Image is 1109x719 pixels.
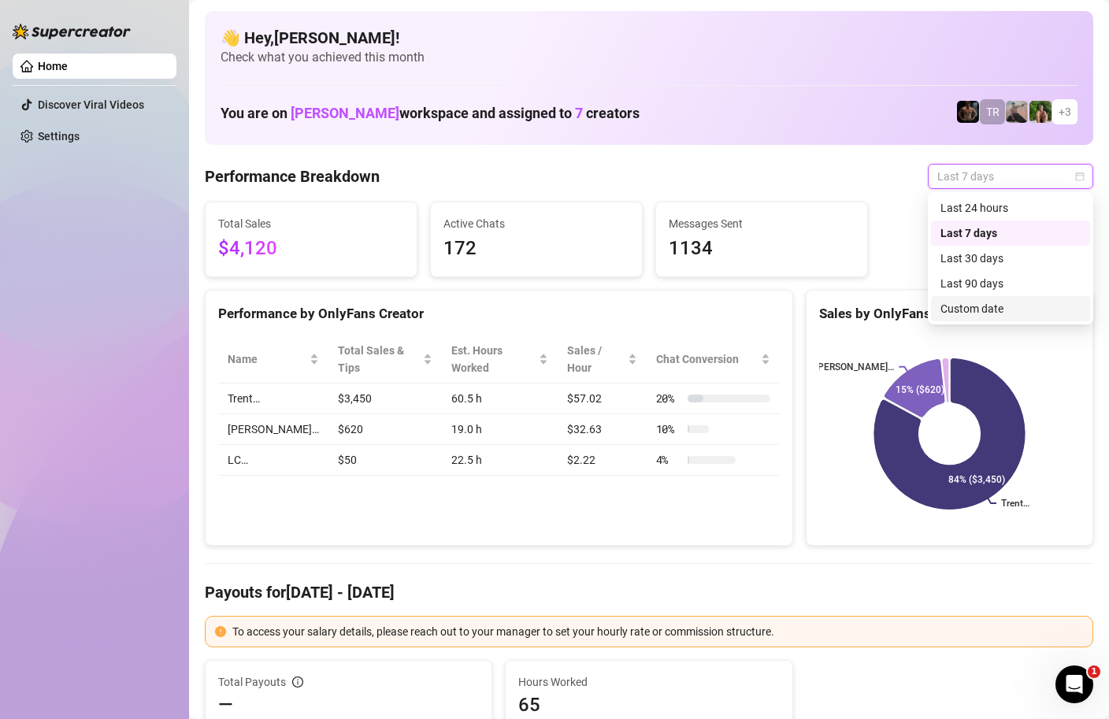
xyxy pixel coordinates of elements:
span: 1134 [669,234,855,264]
span: info-circle [292,676,303,687]
td: 22.5 h [442,445,558,476]
div: Last 24 hours [931,195,1090,221]
div: Last 90 days [940,275,1081,292]
div: Last 24 hours [940,199,1081,217]
span: 1 [1088,665,1100,678]
span: Total Sales [218,215,404,232]
h4: 👋 Hey, [PERSON_NAME] ! [221,27,1077,49]
span: 65 [518,692,779,717]
span: — [218,692,233,717]
span: 172 [443,234,629,264]
div: To access your salary details, please reach out to your manager to set your hourly rate or commis... [232,623,1083,640]
td: $57.02 [558,384,646,414]
span: exclamation-circle [215,626,226,637]
td: $620 [328,414,442,445]
div: Last 7 days [931,221,1090,246]
td: 19.0 h [442,414,558,445]
span: Messages Sent [669,215,855,232]
div: Performance by OnlyFans Creator [218,303,780,324]
div: Last 90 days [931,271,1090,296]
th: Sales / Hour [558,335,646,384]
span: [PERSON_NAME] [291,105,399,121]
span: Name [228,350,306,368]
a: Home [38,60,68,72]
td: $3,450 [328,384,442,414]
td: $32.63 [558,414,646,445]
td: LC… [218,445,328,476]
div: Last 30 days [931,246,1090,271]
span: Total Payouts [218,673,286,691]
span: Chat Conversion [656,350,758,368]
span: Hours Worked [518,673,779,691]
div: Est. Hours Worked [451,342,536,376]
td: Trent… [218,384,328,414]
span: Last 7 days [937,165,1084,188]
div: Custom date [940,300,1081,317]
span: + 3 [1059,103,1071,120]
h1: You are on workspace and assigned to creators [221,105,640,122]
span: 10 % [656,421,681,438]
img: Trent [957,101,979,123]
span: Sales / Hour [567,342,624,376]
td: [PERSON_NAME]… [218,414,328,445]
img: Nathaniel [1029,101,1052,123]
td: 60.5 h [442,384,558,414]
img: LC [1006,101,1028,123]
span: Total Sales & Tips [338,342,420,376]
div: Sales by OnlyFans Creator [819,303,1080,324]
th: Chat Conversion [647,335,780,384]
h4: Performance Breakdown [205,165,380,187]
text: [PERSON_NAME]… [815,361,894,372]
div: Last 30 days [940,250,1081,267]
text: Trent… [1001,498,1029,509]
span: 7 [575,105,583,121]
span: $4,120 [218,234,404,264]
span: Active Chats [443,215,629,232]
span: Check what you achieved this month [221,49,1077,66]
td: $2.22 [558,445,646,476]
a: Settings [38,130,80,143]
div: Last 7 days [940,224,1081,242]
div: Custom date [931,296,1090,321]
h4: Payouts for [DATE] - [DATE] [205,581,1093,603]
span: 20 % [656,390,681,407]
img: logo-BBDzfeDw.svg [13,24,131,39]
span: 4 % [656,451,681,469]
th: Name [218,335,328,384]
a: Discover Viral Videos [38,98,144,111]
iframe: Intercom live chat [1055,665,1093,703]
span: TR [986,103,1000,120]
td: $50 [328,445,442,476]
th: Total Sales & Tips [328,335,442,384]
span: calendar [1075,172,1085,181]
